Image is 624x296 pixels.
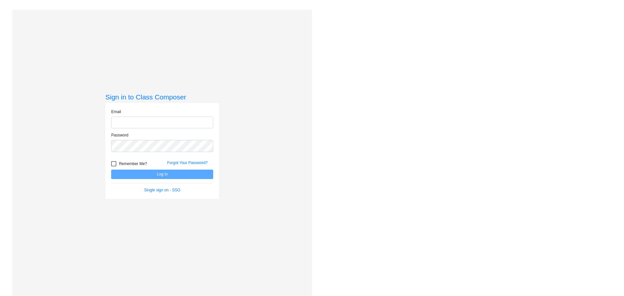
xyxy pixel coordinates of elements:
a: Single sign on - SSO [144,188,180,192]
span: Remember Me? [119,160,147,168]
h3: Sign in to Class Composer [105,93,219,101]
a: Forgot Your Password? [167,161,208,165]
label: Email [111,109,121,115]
label: Password [111,132,128,138]
button: Log In [111,170,213,179]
